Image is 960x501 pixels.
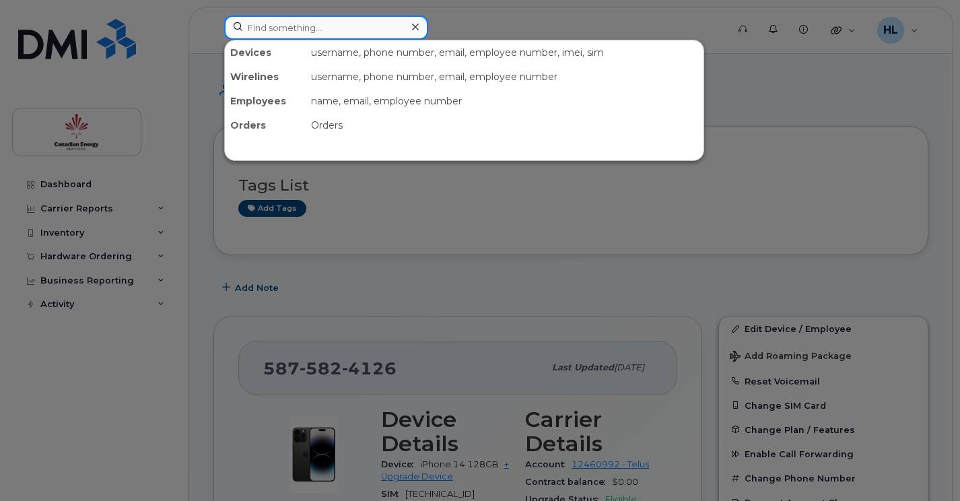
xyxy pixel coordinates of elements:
[225,89,306,113] div: Employees
[306,40,704,65] div: username, phone number, email, employee number, imei, sim
[225,65,306,89] div: Wirelines
[306,89,704,113] div: name, email, employee number
[225,113,306,137] div: Orders
[225,40,306,65] div: Devices
[306,65,704,89] div: username, phone number, email, employee number
[306,113,704,137] div: Orders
